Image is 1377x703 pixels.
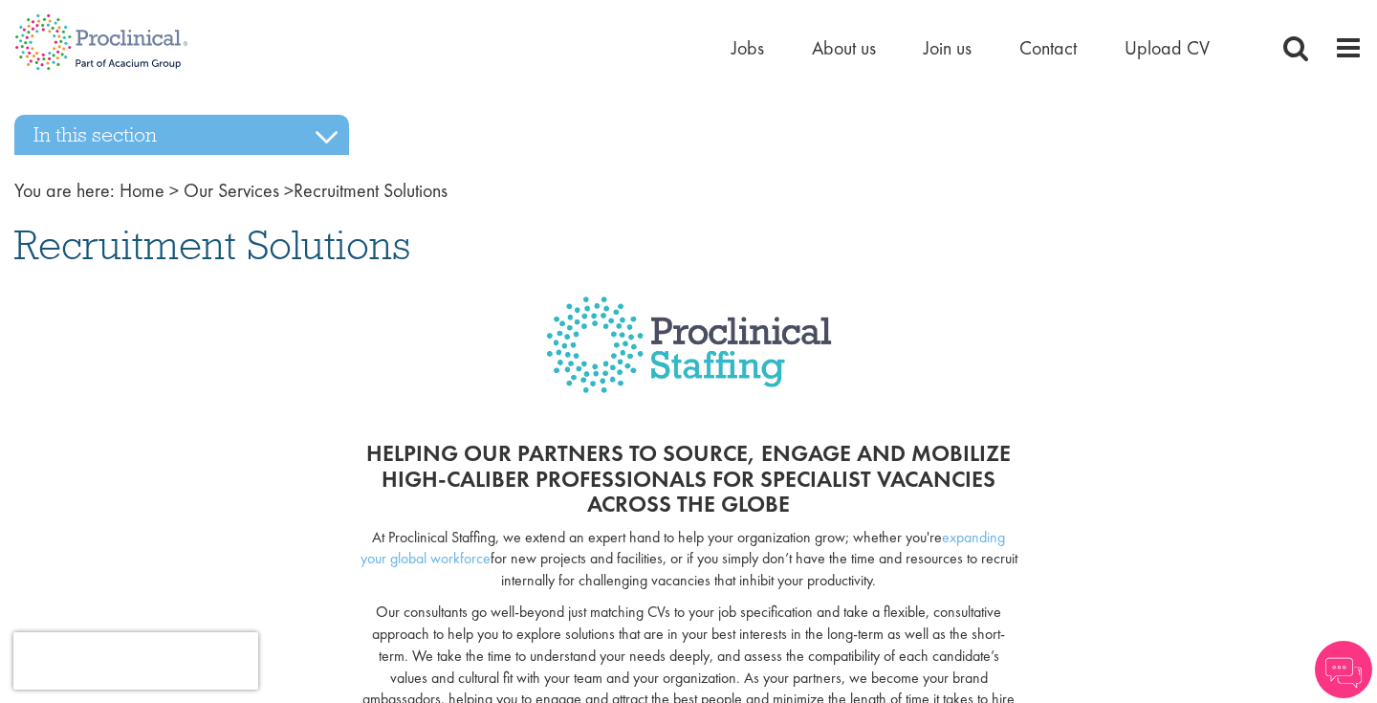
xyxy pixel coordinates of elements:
p: At Proclinical Staffing, we extend an expert hand to help your organization grow; whether you're ... [359,527,1018,593]
a: breadcrumb link to Home [120,178,164,203]
span: > [284,178,294,203]
a: About us [812,35,876,60]
a: expanding your global workforce [361,527,1006,569]
span: > [169,178,179,203]
a: breadcrumb link to Our Services [184,178,279,203]
a: Contact [1019,35,1077,60]
span: Recruitment Solutions [14,219,410,271]
a: Jobs [732,35,764,60]
img: Chatbot [1315,641,1372,698]
a: Upload CV [1125,35,1210,60]
img: Proclinical Staffing [546,297,832,422]
span: You are here: [14,178,115,203]
h2: Helping our partners to source, engage and mobilize high-caliber professionals for specialist vac... [359,441,1018,516]
iframe: reCAPTCHA [13,632,258,690]
a: Join us [924,35,972,60]
span: Recruitment Solutions [120,178,448,203]
h3: In this section [14,115,349,155]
